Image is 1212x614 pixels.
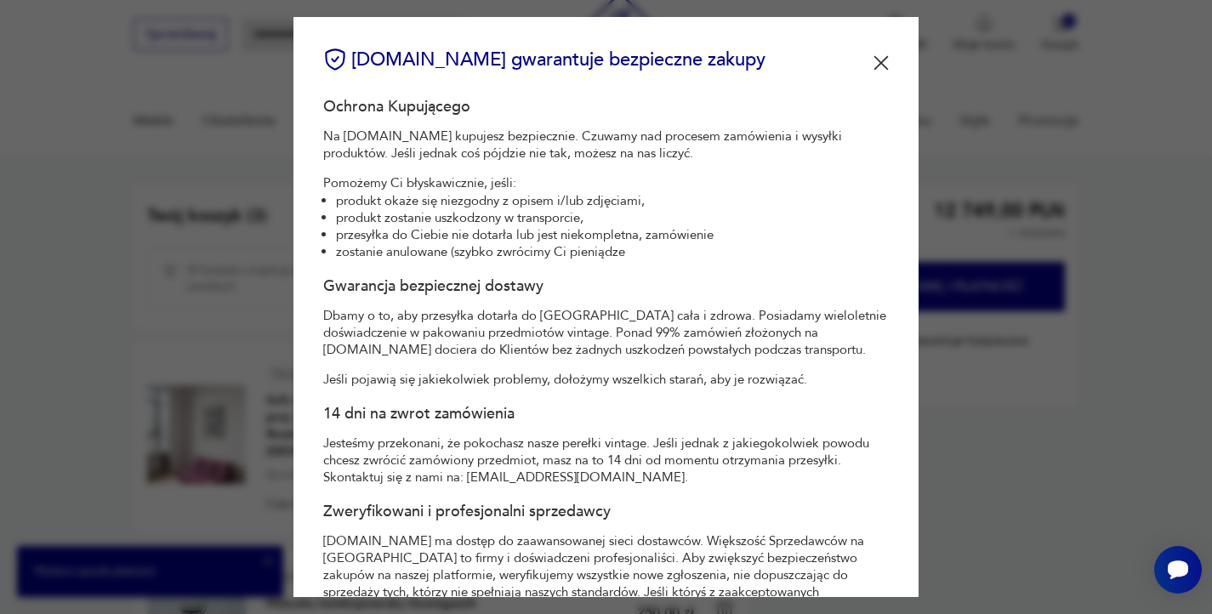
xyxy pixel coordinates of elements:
[323,403,889,424] h4: 14 dni na zwrot zamówienia
[323,501,889,522] h4: Zweryfikowani i profesjonalni sprzedawcy
[323,48,347,71] img: Ikona certyfikatu
[323,47,765,72] div: [DOMAIN_NAME] gwarantuje bezpieczne zakupy
[323,96,889,117] h4: Ochrona Kupującego
[323,435,889,486] p: Jesteśmy przekonani, że pokochasz nasze perełki vintage. Jeśli jednak z jakiegokolwiek powodu chc...
[336,243,889,260] li: zostanie anulowane (szybko zwrócimy Ci pieniądze
[323,371,889,388] p: Jeśli pojawią się jakiekolwiek problemy, dołożymy wszelkich starań, aby je rozwiązać.
[336,226,889,243] li: przesyłka do Ciebie nie dotarła lub jest niekompletna, zamówienie
[323,307,889,358] p: Dbamy o to, aby przesyłka dotarła do [GEOGRAPHIC_DATA] cała i zdrowa. Posiadamy wieloletnie doświ...
[873,55,889,71] img: Ikona zamknięcia
[323,276,889,297] h4: Gwarancja bezpiecznej dostawy
[336,209,889,226] li: produkt zostanie uszkodzony w transporcie,
[336,192,889,209] li: produkt okaże się niezgodny z opisem i/lub zdjęciami,
[1154,546,1202,594] iframe: Smartsupp widget button
[323,174,889,191] p: Pomożemy Ci błyskawicznie, jeśli:
[323,128,889,162] p: Na [DOMAIN_NAME] kupujesz bezpiecznie. Czuwamy nad procesem zamówienia i wysyłki produktów. Jeśli...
